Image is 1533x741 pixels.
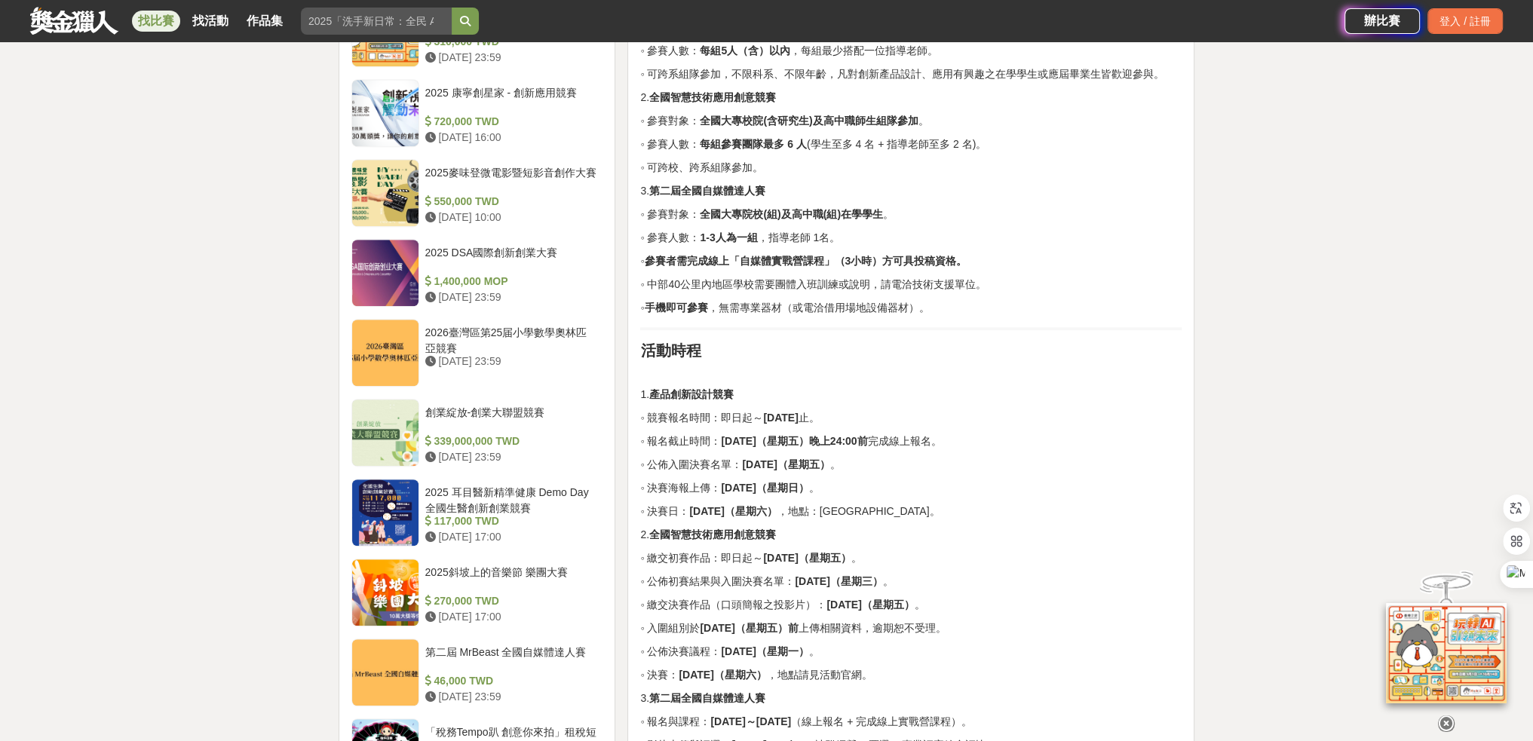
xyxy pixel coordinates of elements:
div: 2025 康寧創星家 - 創新應用競賽 [425,85,597,114]
p: ◦ 競賽報名時間：即日起～ 止。 [640,410,1182,426]
strong: 全國智慧技術應用創意競賽 [649,528,776,540]
a: 2025 DSA國際創新創業大賽 1,400,000 MOP [DATE] 23:59 [351,239,603,307]
strong: 1-3人為一組 [700,231,757,243]
strong: [DATE]（星期三） [795,575,882,587]
strong: [DATE]～[DATE] [710,715,791,727]
a: 2025麥味登微電影暨短影音創作大賽 550,000 TWD [DATE] 10:00 [351,159,603,227]
div: 2025斜坡上的音樂節 樂團大賽 [425,565,597,593]
div: [DATE] 23:59 [425,689,597,705]
p: ◦ ，無需專業器材（或電洽借用場地設備器材）。 [640,300,1182,316]
p: 1. [640,387,1182,403]
strong: [DATE]（星期日） [721,482,808,494]
strong: 產品創新設計競賽 [649,388,734,400]
input: 2025「洗手新日常：全民 ALL IN」洗手歌全台徵選 [301,8,452,35]
p: ◦ 參賽人數： (學生至多 4 名 + 指導老師至多 2 名)。 [640,136,1182,152]
a: 辦比賽 [1344,8,1420,34]
strong: [DATE] [763,412,798,424]
div: 1,400,000 MOP [425,274,597,289]
p: 2. [640,527,1182,543]
strong: 第二屆全國自媒體達人賽 [649,692,765,704]
strong: 第二屆全國自媒體達人賽 [649,185,765,197]
img: d2146d9a-e6f6-4337-9592-8cefde37ba6b.png [1386,603,1507,703]
div: [DATE] 23:59 [425,289,597,305]
strong: 活動時程 [640,342,701,359]
p: ◦ 決賽日： ，地點：[GEOGRAPHIC_DATA]。 [640,504,1182,519]
a: 找活動 [186,11,235,32]
a: 第二屆 MrBeast 全國自媒體達人賽 46,000 TWD [DATE] 23:59 [351,638,603,706]
strong: 手機即可參賽 [644,302,707,314]
a: 2026臺灣區第25届小學數學奧林匹亞競賽 [DATE] 23:59 [351,319,603,387]
p: ◦ 公佈決賽議程： 。 [640,644,1182,660]
p: ◦ 報名截止時間： 完成線上報名。 [640,433,1182,449]
div: [DATE] 10:00 [425,210,597,225]
p: ◦ 參賽對象： 。 [640,207,1182,222]
strong: 參賽者需完成線上「自媒體實戰營課程」（3小時）方可具投稿資格。 [644,255,967,267]
p: ◦ 決賽： ，地點請見活動官網。 [640,667,1182,683]
p: ◦ 報名與課程： （線上報名 + 完成線上實戰營課程）。 [640,714,1182,730]
div: 2026臺灣區第25届小學數學奧林匹亞競賽 [425,325,597,354]
p: 2. [640,90,1182,106]
div: [DATE] 17:00 [425,529,597,545]
div: 339,000,000 TWD [425,433,597,449]
p: ◦ 可跨系組隊參加，不限科系、不限年齡，凡對創新產品設計、應用有興趣之在學學生或應屆畢業生皆歡迎參與。 [640,66,1182,82]
div: 117,000 TWD [425,513,597,529]
strong: 全國大專校院(含研究生)及高中職師生組隊參加 [700,115,918,127]
a: 創業綻放-創業大聯盟競賽 339,000,000 TWD [DATE] 23:59 [351,399,603,467]
strong: 全國智慧技術應用創意競賽 [649,91,776,103]
div: 創業綻放-創業大聯盟競賽 [425,405,597,433]
div: [DATE] 16:00 [425,130,597,145]
div: [DATE] 23:59 [425,50,597,66]
p: ◦ 入圍組別於 上傳相關資料，逾期恕不受理。 [640,620,1182,636]
strong: 全國大專院校(組)及高中職(組)在學學生 [700,208,883,220]
div: 270,000 TWD [425,593,597,609]
div: 2025麥味登微電影暨短影音創作大賽 [425,165,597,194]
p: ◦ 中部40公里內地區學校需要團體入班訓練或說明，請電洽技術支援單位。 [640,277,1182,292]
p: ◦ 參賽人數： ，指導老師 1名。 [640,230,1182,246]
div: 登入 / 註冊 [1427,8,1503,34]
a: 2025斜坡上的音樂節 樂團大賽 270,000 TWD [DATE] 17:00 [351,559,603,626]
strong: [DATE]（星期六） [679,669,766,681]
div: 720,000 TWD [425,114,597,130]
strong: [DATE]（星期五）晚上24:00前 [721,435,867,447]
strong: [DATE]（星期六） [689,505,777,517]
a: 2025 康寧創星家 - 創新應用競賽 720,000 TWD [DATE] 16:00 [351,79,603,147]
div: [DATE] 23:59 [425,449,597,465]
div: [DATE] 23:59 [425,354,597,369]
p: 3. [640,183,1182,199]
p: ◦ [640,253,1182,269]
div: 第二屆 MrBeast 全國自媒體達人賽 [425,645,597,673]
a: 作品集 [241,11,289,32]
p: ◦ 繳交初賽作品：即日起～ 。 [640,550,1182,566]
p: ◦ 參賽對象： 。 [640,113,1182,129]
strong: [DATE]（星期一） [721,645,808,657]
div: 2025 耳目醫新精準健康 Demo Day 全國生醫創新創業競賽 [425,485,597,513]
p: ◦ 公佈入圍決賽名單： 。 [640,457,1182,473]
a: 2025 耳目醫新精準健康 Demo Day 全國生醫創新創業競賽 117,000 TWD [DATE] 17:00 [351,479,603,547]
div: 550,000 TWD [425,194,597,210]
p: ◦ 公佈初賽結果與入圍決賽名單： 。 [640,574,1182,589]
strong: 每組參賽團隊最多 6 人 [700,138,807,150]
strong: [DATE]（星期五） [763,552,851,564]
p: ◦ 參賽人數： ，每組最少搭配一位指導老師。 [640,43,1182,59]
p: 3. [640,690,1182,706]
p: ◦ 可跨校、跨系組隊參加。 [640,160,1182,176]
a: 找比賽 [132,11,180,32]
strong: [DATE]（星期五） [826,599,914,611]
div: 46,000 TWD [425,673,597,689]
strong: [DATE]（星期五）前 [700,622,798,634]
p: ◦ 決賽海報上傳： 。 [640,480,1182,496]
strong: [DATE]（星期五） [742,458,829,470]
div: [DATE] 17:00 [425,609,597,625]
p: ◦ 繳交決賽作品（口頭簡報之投影片）： 。 [640,597,1182,613]
div: 2025 DSA國際創新創業大賽 [425,245,597,274]
strong: 每組5人（含）以內 [700,44,790,57]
